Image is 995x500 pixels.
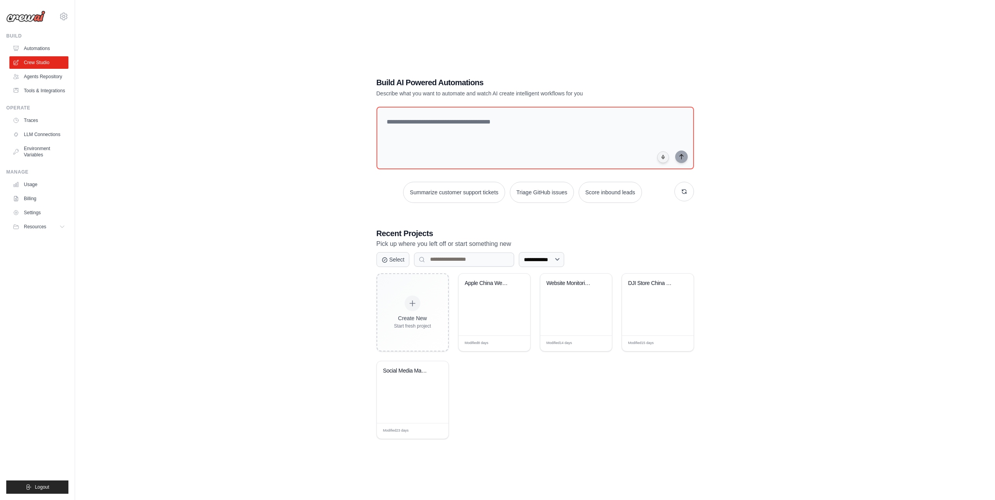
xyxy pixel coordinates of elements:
button: Triage GitHub issues [510,182,574,203]
span: Logout [35,484,49,490]
a: Usage [9,178,68,191]
button: Select [376,252,410,267]
button: Logout [6,480,68,494]
span: Edit [511,341,518,346]
a: Crew Studio [9,56,68,69]
button: Resources [9,220,68,233]
button: Click to speak your automation idea [657,151,669,163]
div: Start fresh project [394,323,431,329]
img: Logo [6,11,45,22]
div: DJI Store China Price Scanner [628,280,676,287]
button: Get new suggestions [674,182,694,201]
span: Resources [24,224,46,230]
span: Edit [593,341,600,346]
span: Modified 14 days [547,341,572,346]
div: Social Media Management Automation [383,367,430,375]
div: Apple China Website Scraper [465,280,512,287]
button: Summarize customer support tickets [403,182,505,203]
a: Billing [9,192,68,205]
div: Operate [6,105,68,111]
a: Environment Variables [9,142,68,161]
a: Settings [9,206,68,219]
h3: Recent Projects [376,228,694,239]
button: Score inbound leads [579,182,642,203]
div: Manage [6,169,68,175]
a: Automations [9,42,68,55]
a: LLM Connections [9,128,68,141]
span: Modified 15 days [628,341,654,346]
p: Pick up where you left off or start something new [376,239,694,249]
a: Tools & Integrations [9,84,68,97]
p: Describe what you want to automate and watch AI create intelligent workflows for you [376,90,639,97]
span: Modified 23 days [383,428,409,434]
span: Edit [430,428,436,434]
span: Edit [675,341,681,346]
span: Modified 8 days [465,341,489,346]
div: Website Monitoring & Performance Crew [547,280,594,287]
div: Create New [394,314,431,322]
div: Build [6,33,68,39]
a: Traces [9,114,68,127]
h1: Build AI Powered Automations [376,77,639,88]
a: Agents Repository [9,70,68,83]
